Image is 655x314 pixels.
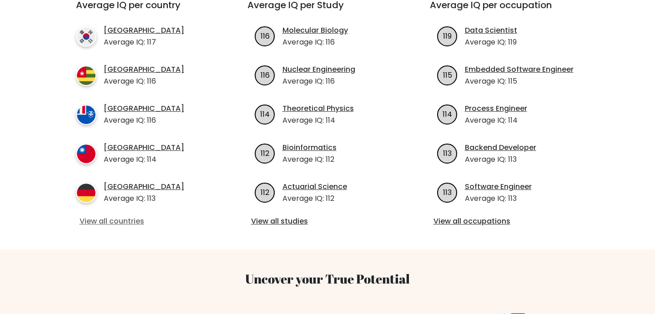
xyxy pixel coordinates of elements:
img: country [76,105,96,125]
p: Average IQ: 117 [104,37,184,48]
a: Data Scientist [465,25,517,36]
text: 112 [261,148,269,158]
a: Process Engineer [465,103,527,114]
p: Average IQ: 114 [104,154,184,165]
p: Average IQ: 116 [104,76,184,87]
p: Average IQ: 115 [465,76,574,87]
a: Theoretical Physics [282,103,354,114]
text: 116 [260,70,269,80]
p: Average IQ: 116 [282,76,355,87]
img: country [76,26,96,47]
a: [GEOGRAPHIC_DATA] [104,64,184,75]
img: country [76,183,96,203]
a: [GEOGRAPHIC_DATA] [104,103,184,114]
a: View all studies [251,216,404,227]
a: Backend Developer [465,142,536,153]
p: Average IQ: 113 [465,193,532,204]
p: Average IQ: 116 [104,115,184,126]
img: country [76,144,96,164]
text: 116 [260,30,269,41]
p: Average IQ: 116 [282,37,348,48]
p: Average IQ: 112 [282,193,347,204]
text: 112 [261,187,269,197]
text: 115 [443,70,452,80]
p: Average IQ: 112 [282,154,337,165]
a: [GEOGRAPHIC_DATA] [104,181,184,192]
a: View all occupations [433,216,587,227]
p: Average IQ: 113 [465,154,536,165]
p: Average IQ: 113 [104,193,184,204]
a: View all countries [80,216,211,227]
a: Nuclear Engineering [282,64,355,75]
a: Molecular Biology [282,25,348,36]
text: 114 [260,109,270,119]
a: Actuarial Science [282,181,347,192]
p: Average IQ: 114 [282,115,354,126]
p: Average IQ: 119 [465,37,517,48]
text: 113 [443,187,452,197]
text: 114 [443,109,452,119]
text: 113 [443,148,452,158]
a: Bioinformatics [282,142,337,153]
text: 119 [443,30,452,41]
img: country [76,65,96,86]
p: Average IQ: 114 [465,115,527,126]
h3: Uncover your True Potential [33,271,622,287]
a: [GEOGRAPHIC_DATA] [104,142,184,153]
a: Embedded Software Engineer [465,64,574,75]
a: [GEOGRAPHIC_DATA] [104,25,184,36]
a: Software Engineer [465,181,532,192]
